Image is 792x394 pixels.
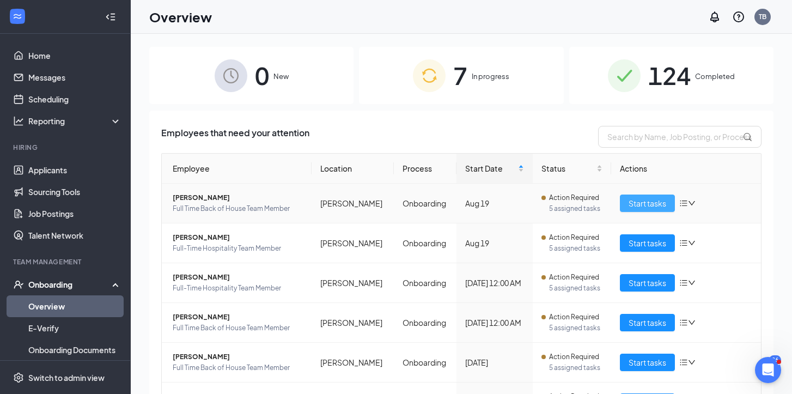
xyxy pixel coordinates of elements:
svg: Settings [13,372,24,383]
a: Scheduling [28,88,121,110]
span: Start tasks [629,317,666,329]
td: [PERSON_NAME] [312,303,394,343]
span: bars [679,318,688,327]
span: bars [679,199,688,208]
span: down [688,359,696,366]
td: [PERSON_NAME] [312,223,394,263]
th: Status [533,154,611,184]
td: [PERSON_NAME] [312,343,394,383]
span: Completed [695,71,735,82]
span: Start tasks [629,277,666,289]
span: 0 [255,57,269,94]
svg: WorkstreamLogo [12,11,23,22]
span: 124 [648,57,691,94]
a: Home [28,45,121,66]
iframe: Intercom live chat [755,357,781,383]
span: Full Time Back of House Team Member [173,203,303,214]
span: Full Time Back of House Team Member [173,362,303,373]
a: Applicants [28,159,121,181]
span: [PERSON_NAME] [173,272,303,283]
span: [PERSON_NAME] [173,351,303,362]
div: [DATE] [465,356,523,368]
span: Action Required [549,272,599,283]
svg: UserCheck [13,279,24,290]
span: 5 assigned tasks [549,283,602,294]
span: down [688,199,696,207]
div: [DATE] 12:00 AM [465,277,523,289]
a: Messages [28,66,121,88]
div: Aug 19 [465,197,523,209]
span: Full-Time Hospitality Team Member [173,243,303,254]
div: Reporting [28,116,122,126]
span: [PERSON_NAME] [173,192,303,203]
button: Start tasks [620,354,675,371]
h1: Overview [149,8,212,26]
span: Action Required [549,232,599,243]
button: Start tasks [620,195,675,212]
span: Action Required [549,192,599,203]
span: down [688,279,696,287]
span: 5 assigned tasks [549,243,602,254]
span: Action Required [549,351,599,362]
span: Start tasks [629,237,666,249]
a: Onboarding Documents [28,339,121,361]
span: 7 [453,57,467,94]
td: Onboarding [394,343,457,383]
span: Full-Time Hospitality Team Member [173,283,303,294]
div: TB [759,12,766,21]
th: Process [394,154,457,184]
span: Action Required [549,312,599,323]
div: 26 [769,355,781,365]
button: Start tasks [620,234,675,252]
div: Hiring [13,143,119,152]
svg: Collapse [105,11,116,22]
th: Actions [611,154,761,184]
span: Full Time Back of House Team Member [173,323,303,334]
svg: QuestionInfo [732,10,745,23]
a: Sourcing Tools [28,181,121,203]
th: Employee [162,154,312,184]
span: bars [679,358,688,367]
span: bars [679,278,688,287]
td: [PERSON_NAME] [312,184,394,223]
span: New [273,71,289,82]
td: Onboarding [394,184,457,223]
a: Job Postings [28,203,121,225]
input: Search by Name, Job Posting, or Process [598,126,761,148]
td: Onboarding [394,223,457,263]
td: Onboarding [394,263,457,303]
td: [PERSON_NAME] [312,263,394,303]
div: Team Management [13,257,119,266]
div: Aug 19 [465,237,523,249]
button: Start tasks [620,314,675,331]
span: [PERSON_NAME] [173,312,303,323]
span: Status [541,162,594,174]
span: [PERSON_NAME] [173,232,303,243]
a: Overview [28,295,121,317]
div: Switch to admin view [28,372,105,383]
div: Onboarding [28,279,112,290]
span: down [688,319,696,326]
span: down [688,239,696,247]
span: Start Date [465,162,515,174]
svg: Notifications [708,10,721,23]
a: Talent Network [28,225,121,246]
span: 5 assigned tasks [549,203,602,214]
td: Onboarding [394,303,457,343]
span: Employees that need your attention [161,126,309,148]
span: bars [679,239,688,247]
th: Location [312,154,394,184]
div: [DATE] 12:00 AM [465,317,523,329]
svg: Analysis [13,116,24,126]
span: In progress [472,71,509,82]
span: Start tasks [629,197,666,209]
span: Start tasks [629,356,666,368]
span: 5 assigned tasks [549,362,602,373]
span: 5 assigned tasks [549,323,602,334]
a: E-Verify [28,317,121,339]
button: Start tasks [620,274,675,292]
